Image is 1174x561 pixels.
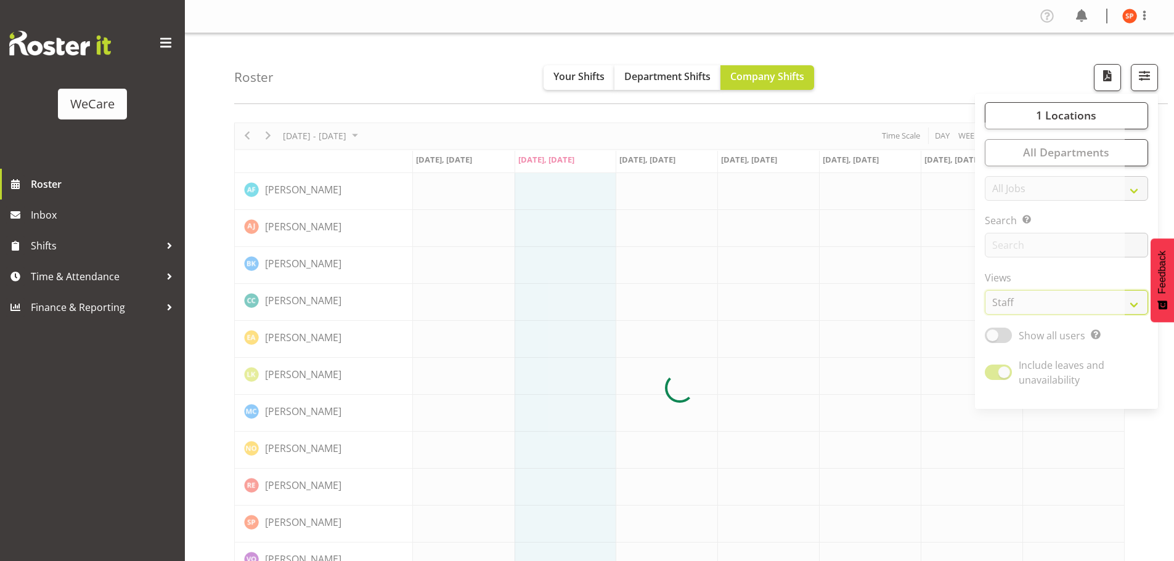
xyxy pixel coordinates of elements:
div: WeCare [70,95,115,113]
span: Finance & Reporting [31,298,160,317]
button: Download a PDF of the roster according to the set date range. [1094,64,1121,91]
span: Roster [31,175,179,193]
span: Inbox [31,206,179,224]
span: Shifts [31,236,160,255]
img: Rosterit website logo [9,31,111,55]
span: Your Shifts [553,70,605,83]
img: samantha-poultney11298.jpg [1122,9,1137,23]
span: Department Shifts [624,70,711,83]
span: 1 Locations [1036,108,1096,123]
span: Time & Attendance [31,267,160,286]
button: Department Shifts [614,65,720,90]
button: Company Shifts [720,65,814,90]
span: Company Shifts [730,70,804,83]
button: 1 Locations [985,102,1148,129]
h4: Roster [234,70,274,84]
button: Filter Shifts [1131,64,1158,91]
span: Feedback [1157,251,1168,294]
button: Feedback - Show survey [1151,238,1174,322]
button: Your Shifts [544,65,614,90]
